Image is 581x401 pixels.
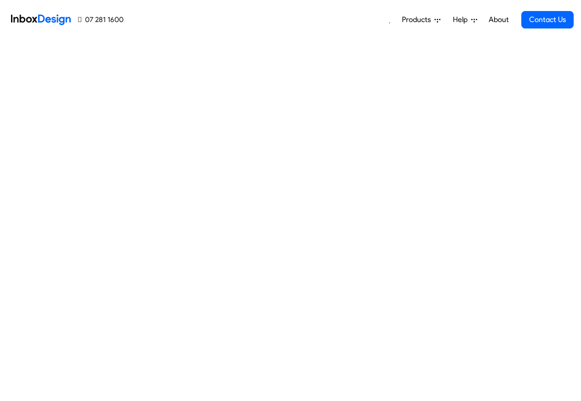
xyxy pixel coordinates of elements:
a: About [486,11,511,29]
a: Contact Us [521,11,574,28]
a: Help [449,11,481,29]
span: Products [402,14,434,25]
a: Products [398,11,444,29]
a: 07 281 1600 [78,14,124,25]
span: Help [453,14,471,25]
